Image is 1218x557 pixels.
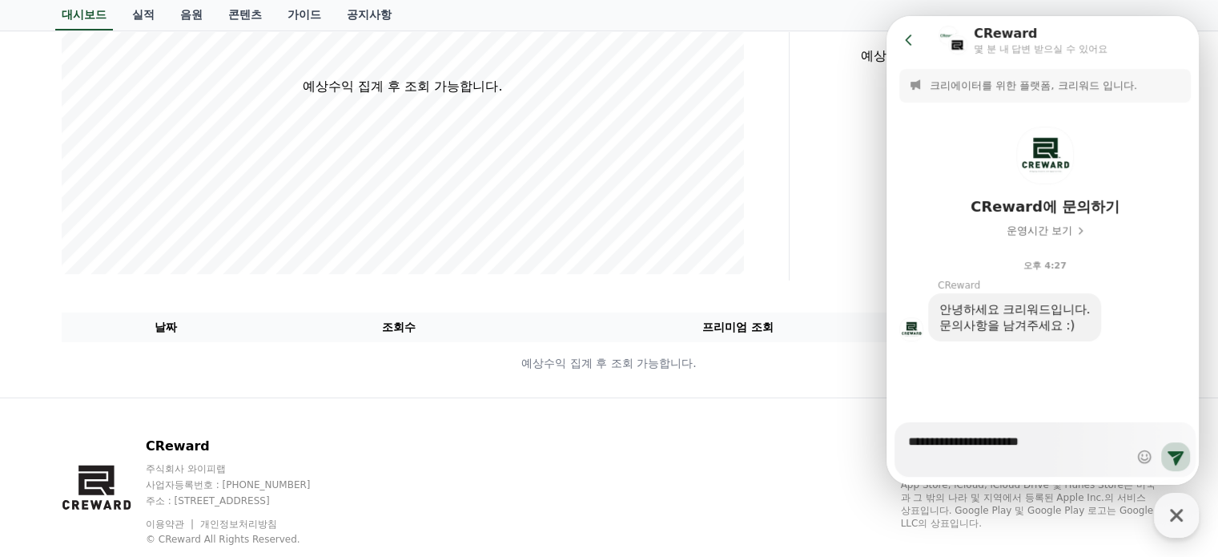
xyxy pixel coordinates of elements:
a: 이용약관 [146,519,196,530]
th: 프리미엄 조회 [528,313,948,342]
th: 조회수 [270,313,527,342]
p: 예상수익 집계 후 조회 가능합니다. [62,355,1156,372]
th: 날짜 [62,313,271,342]
p: 주식회사 와이피랩 [146,462,341,475]
p: © CReward All Rights Reserved. [146,533,341,546]
iframe: Channel chat [886,16,1199,485]
a: 개인정보처리방침 [200,519,277,530]
p: 예상수익 집계 후 조회 가능합니다. [303,77,502,96]
p: 예상수익 집계 후 조회 가능합니다. [802,46,1119,66]
p: CReward [146,437,341,456]
p: 주소 : [STREET_ADDRESS] [146,494,341,507]
p: 사업자등록번호 : [PHONE_NUMBER] [146,478,341,491]
p: App Store, iCloud, iCloud Drive 및 iTunes Store는 미국과 그 밖의 나라 및 지역에서 등록된 Apple Inc.의 서비스 상표입니다. Goo... [901,478,1157,530]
